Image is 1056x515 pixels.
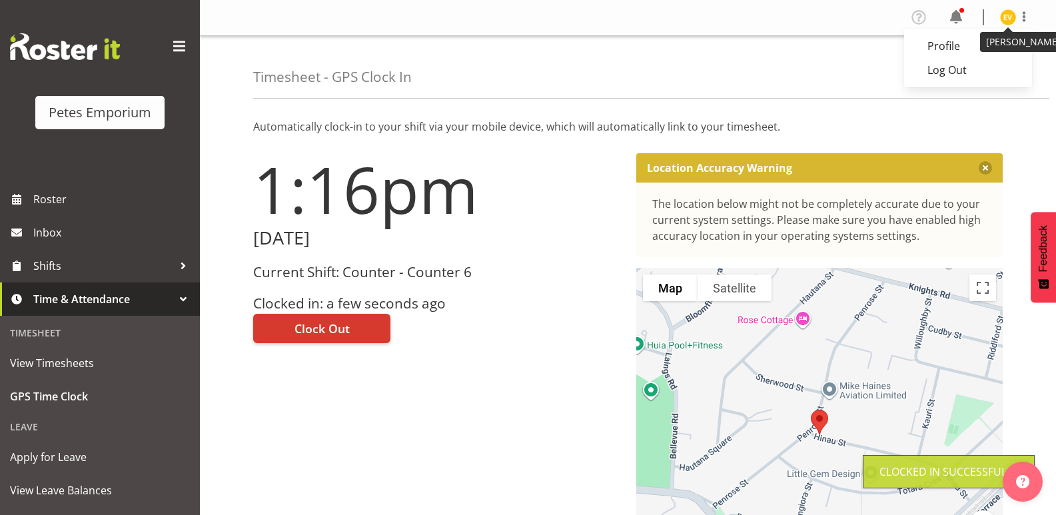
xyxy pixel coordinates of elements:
h4: Timesheet - GPS Clock In [253,69,412,85]
button: Show street map [643,274,698,301]
div: The location below might not be completely accurate due to your current system settings. Please m... [652,196,987,244]
a: Log Out [904,58,1032,82]
button: Clock Out [253,314,390,343]
button: Show satellite imagery [698,274,772,301]
button: Feedback - Show survey [1031,212,1056,302]
span: Apply for Leave [10,447,190,467]
img: help-xxl-2.png [1016,475,1029,488]
span: View Leave Balances [10,480,190,500]
a: View Leave Balances [3,474,197,507]
span: Roster [33,189,193,209]
span: Time & Attendance [33,289,173,309]
span: Feedback [1037,225,1049,272]
a: View Timesheets [3,346,197,380]
div: Leave [3,413,197,440]
span: GPS Time Clock [10,386,190,406]
h1: 1:16pm [253,153,620,225]
h3: Current Shift: Counter - Counter 6 [253,264,620,280]
img: Rosterit website logo [10,33,120,60]
img: eva-vailini10223.jpg [1000,9,1016,25]
p: Location Accuracy Warning [647,161,792,175]
a: Apply for Leave [3,440,197,474]
a: Profile [904,34,1032,58]
span: Inbox [33,223,193,243]
span: Shifts [33,256,173,276]
h3: Clocked in: a few seconds ago [253,296,620,311]
div: Petes Emporium [49,103,151,123]
div: Clocked in Successfully [879,464,1018,480]
span: View Timesheets [10,353,190,373]
button: Close message [979,161,992,175]
button: Toggle fullscreen view [969,274,996,301]
p: Automatically clock-in to your shift via your mobile device, which will automatically link to you... [253,119,1003,135]
div: Timesheet [3,319,197,346]
span: Clock Out [294,320,350,337]
a: GPS Time Clock [3,380,197,413]
h2: [DATE] [253,228,620,249]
